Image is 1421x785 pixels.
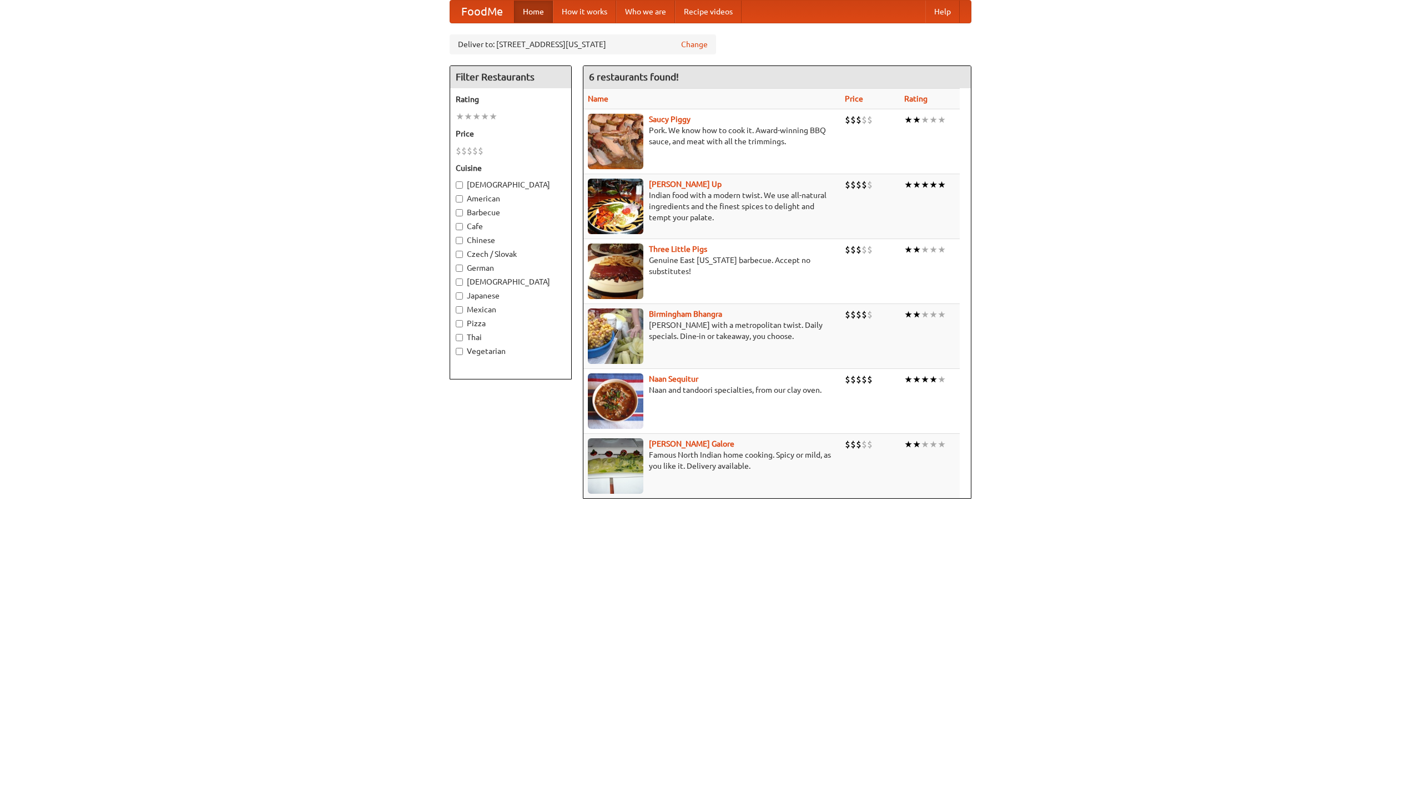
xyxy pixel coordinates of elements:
[913,308,921,321] li: ★
[456,318,566,329] label: Pizza
[867,438,873,450] li: $
[456,193,566,204] label: American
[456,181,463,189] input: [DEMOGRAPHIC_DATA]
[850,244,856,256] li: $
[649,245,707,254] a: Three Little Pigs
[456,110,464,123] li: ★
[456,235,566,246] label: Chinese
[938,438,946,450] li: ★
[845,114,850,126] li: $
[461,145,467,157] li: $
[456,332,566,343] label: Thai
[921,373,929,386] li: ★
[616,1,675,23] a: Who we are
[456,223,463,230] input: Cafe
[845,179,850,191] li: $
[456,128,566,139] h5: Price
[925,1,960,23] a: Help
[929,244,938,256] li: ★
[850,438,856,450] li: $
[867,373,873,386] li: $
[913,244,921,256] li: ★
[929,114,938,126] li: ★
[456,306,463,313] input: Mexican
[589,72,679,82] ng-pluralize: 6 restaurants found!
[456,179,566,190] label: [DEMOGRAPHIC_DATA]
[861,308,867,321] li: $
[456,276,566,287] label: [DEMOGRAPHIC_DATA]
[472,145,478,157] li: $
[588,320,836,342] p: [PERSON_NAME] with a metropolitan twist. Daily specials. Dine-in or takeaway, you choose.
[456,334,463,341] input: Thai
[456,94,566,105] h5: Rating
[861,244,867,256] li: $
[649,180,722,189] a: [PERSON_NAME] Up
[588,373,643,429] img: naansequitur.jpg
[867,308,873,321] li: $
[913,179,921,191] li: ★
[904,308,913,321] li: ★
[861,114,867,126] li: $
[913,438,921,450] li: ★
[850,114,856,126] li: $
[867,114,873,126] li: $
[456,278,463,286] input: [DEMOGRAPHIC_DATA]
[938,114,946,126] li: ★
[850,308,856,321] li: $
[904,244,913,256] li: ★
[588,190,836,223] p: Indian food with a modern twist. We use all-natural ingredients and the finest spices to delight ...
[489,110,497,123] li: ★
[904,179,913,191] li: ★
[649,439,734,448] a: [PERSON_NAME] Galore
[850,373,856,386] li: $
[675,1,742,23] a: Recipe videos
[514,1,553,23] a: Home
[649,374,698,383] a: Naan Sequitur
[850,179,856,191] li: $
[861,373,867,386] li: $
[904,114,913,126] li: ★
[856,308,861,321] li: $
[856,114,861,126] li: $
[856,373,861,386] li: $
[921,438,929,450] li: ★
[913,114,921,126] li: ★
[861,438,867,450] li: $
[456,251,463,258] input: Czech / Slovak
[845,438,850,450] li: $
[467,145,472,157] li: $
[456,262,566,274] label: German
[867,244,873,256] li: $
[938,373,946,386] li: ★
[913,373,921,386] li: ★
[588,438,643,494] img: currygalore.jpg
[861,179,867,191] li: $
[856,244,861,256] li: $
[456,195,463,202] input: American
[845,244,850,256] li: $
[588,308,643,364] img: bhangra.jpg
[456,320,463,327] input: Pizza
[456,207,566,218] label: Barbecue
[649,310,722,318] a: Birmingham Bhangra
[929,438,938,450] li: ★
[921,114,929,126] li: ★
[478,145,483,157] li: $
[450,66,571,88] h4: Filter Restaurants
[904,94,928,103] a: Rating
[456,348,463,355] input: Vegetarian
[845,94,863,103] a: Price
[649,115,691,124] a: Saucy Piggy
[904,373,913,386] li: ★
[588,94,608,103] a: Name
[681,39,708,50] a: Change
[929,308,938,321] li: ★
[929,179,938,191] li: ★
[456,304,566,315] label: Mexican
[904,438,913,450] li: ★
[450,1,514,23] a: FoodMe
[921,308,929,321] li: ★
